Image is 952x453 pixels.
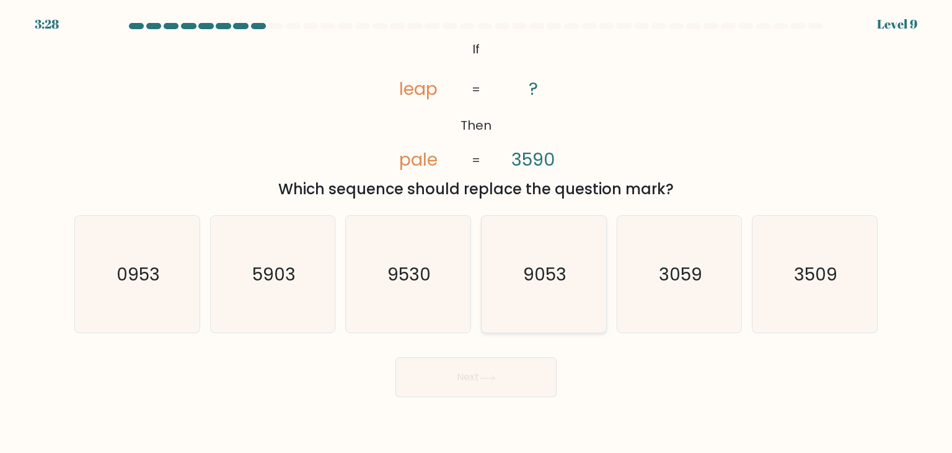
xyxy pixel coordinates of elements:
[117,262,160,287] text: 0953
[472,40,480,58] tspan: If
[877,15,917,34] div: Level 9
[400,76,438,101] tspan: leap
[523,262,566,287] text: 9053
[511,147,555,172] tspan: 3590
[472,151,480,169] tspan: =
[529,76,538,101] tspan: ?
[400,147,438,172] tspan: pale
[82,178,870,200] div: Which sequence should replace the question mark?
[472,81,480,98] tspan: =
[366,37,586,173] svg: @import url('[URL][DOMAIN_NAME]);
[461,117,491,134] tspan: Then
[252,262,296,287] text: 5903
[388,262,431,287] text: 9530
[794,262,837,287] text: 3509
[659,262,702,287] text: 3059
[395,357,557,397] button: Next
[35,15,59,34] div: 3:28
